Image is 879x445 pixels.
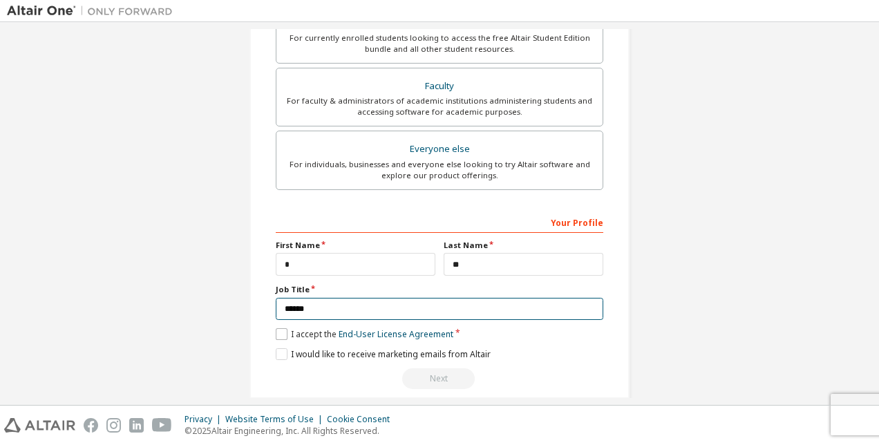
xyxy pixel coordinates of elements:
[276,240,435,251] label: First Name
[444,240,603,251] label: Last Name
[327,414,398,425] div: Cookie Consent
[285,140,594,159] div: Everyone else
[285,159,594,181] div: For individuals, businesses and everyone else looking to try Altair software and explore our prod...
[152,418,172,433] img: youtube.svg
[285,32,594,55] div: For currently enrolled students looking to access the free Altair Student Edition bundle and all ...
[285,95,594,117] div: For faculty & administrators of academic institutions administering students and accessing softwa...
[276,328,453,340] label: I accept the
[276,348,491,360] label: I would like to receive marketing emails from Altair
[185,414,225,425] div: Privacy
[339,328,453,340] a: End-User License Agreement
[84,418,98,433] img: facebook.svg
[276,368,603,389] div: Read and acccept EULA to continue
[7,4,180,18] img: Altair One
[285,77,594,96] div: Faculty
[129,418,144,433] img: linkedin.svg
[225,414,327,425] div: Website Terms of Use
[276,211,603,233] div: Your Profile
[106,418,121,433] img: instagram.svg
[4,418,75,433] img: altair_logo.svg
[276,284,603,295] label: Job Title
[185,425,398,437] p: © 2025 Altair Engineering, Inc. All Rights Reserved.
